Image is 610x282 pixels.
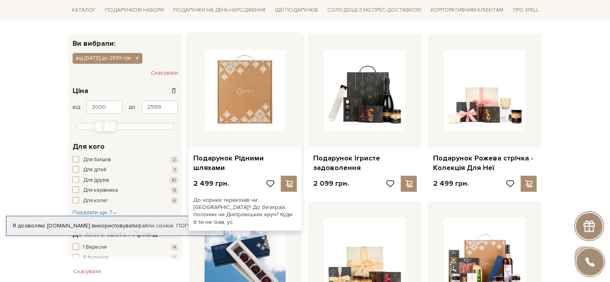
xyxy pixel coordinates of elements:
[69,34,182,47] div: Ви вибрали:
[83,197,108,205] span: Для колег
[6,222,224,229] div: Я дозволяю [DOMAIN_NAME] використовувати
[73,243,178,252] button: 1 Вересня 4
[313,154,417,172] a: Подарунок Ігристе задоволення
[69,4,99,16] span: Каталог
[170,156,178,163] span: 2
[73,156,178,164] button: Для батьків 2
[73,254,178,262] button: 8 березня 5
[103,121,117,132] div: Max
[205,50,286,131] img: Подарунок Рідними шляхами
[170,4,269,16] span: Подарунки на День народження
[509,4,541,16] span: Про Spell
[69,265,105,278] button: Скасувати
[193,179,229,188] p: 2 499 грн.
[129,103,136,111] span: до
[169,177,178,184] span: 10
[86,100,123,114] input: Ціна
[73,177,178,185] button: Для друзів 10
[94,121,108,132] div: Min
[176,222,217,229] a: Погоджуюсь
[73,197,178,205] button: Для колег 6
[83,166,106,174] span: Для дітей
[142,100,178,114] input: Ціна
[73,187,178,195] button: Для керівника 9
[171,187,178,194] span: 9
[433,179,468,188] p: 2 499 грн.
[433,154,537,172] a: Подарунок Рожева стрічка - Колекція Для Неї
[83,254,108,262] span: 8 березня
[73,85,88,96] span: Ціна
[313,179,349,188] p: 2 099 грн.
[73,141,105,152] span: Для кого
[193,154,297,172] a: Подарунок Рідними шляхами
[171,244,178,251] span: 4
[73,209,117,216] span: Показати ще 7
[428,3,507,17] a: Корпоративним клієнтам
[151,67,178,79] button: Скасувати
[83,187,118,195] span: Для керівника
[188,192,302,231] div: До чорних териконів чи [GEOGRAPHIC_DATA]? До безкраїх полонин чи Дніпровських круч? Куди б ти не ...
[83,156,111,164] span: Для батьків
[73,103,80,111] span: від
[102,4,167,16] span: Подарункові набори
[83,177,109,185] span: Для друзів
[324,3,425,17] a: Солодощі з експрес-доставкою
[137,222,174,229] a: файли cookie
[172,166,178,173] span: 1
[171,254,178,261] span: 5
[73,209,117,217] button: Показати ще 7
[171,197,178,204] span: 6
[76,55,132,62] span: від [DATE] до 2999 грн.
[73,166,178,174] button: Для дітей 1
[73,53,142,63] button: від [DATE] до 2999 грн.
[272,4,321,16] span: Ідеї подарунків
[83,243,107,252] span: 1 Вересня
